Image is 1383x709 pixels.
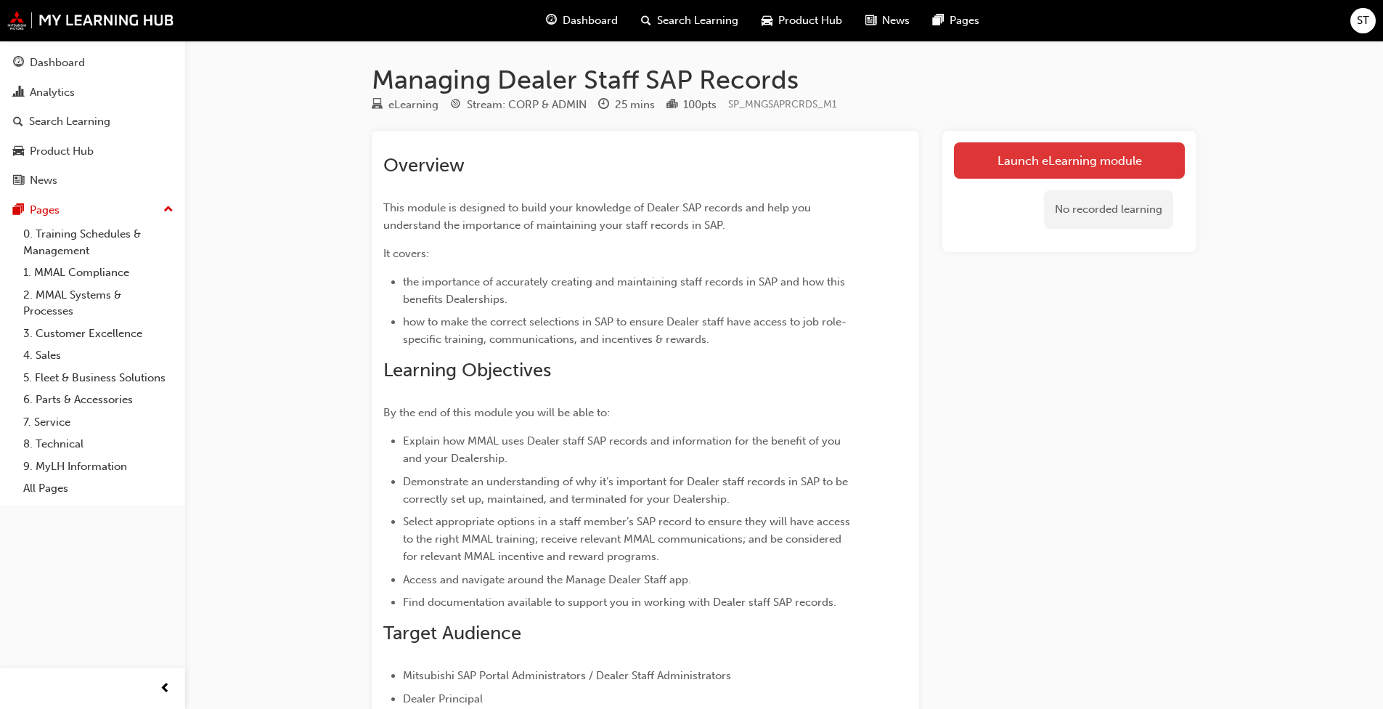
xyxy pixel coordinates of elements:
div: Type [372,96,438,114]
span: car-icon [13,145,24,158]
div: Pages [30,202,60,219]
div: 100 pts [683,97,717,113]
span: news-icon [865,12,876,30]
a: news-iconNews [854,6,921,36]
span: target-icon [450,99,461,112]
span: search-icon [13,116,23,129]
button: Pages [6,197,179,224]
span: pages-icon [13,204,24,217]
span: Dashboard [563,12,618,29]
a: Search Learning [6,108,179,135]
span: learningResourceType_ELEARNING-icon [372,99,383,112]
span: pages-icon [933,12,944,30]
span: prev-icon [160,680,171,698]
a: Launch eLearning module [954,142,1185,179]
span: Search Learning [657,12,738,29]
a: 1. MMAL Compliance [17,262,179,284]
span: Pages [950,12,979,29]
div: Duration [598,96,655,114]
span: Select appropriate options in a staff member’s SAP record to ensure they will have access to the ... [403,515,853,563]
a: 2. MMAL Systems & Processes [17,284,179,323]
a: 0. Training Schedules & Management [17,223,179,262]
a: 5. Fleet & Business Solutions [17,367,179,389]
span: Learning resource code [728,98,837,110]
span: guage-icon [546,12,557,30]
span: guage-icon [13,57,24,70]
a: 4. Sales [17,344,179,367]
div: Analytics [30,84,75,101]
span: ST [1357,12,1369,29]
span: search-icon [641,12,651,30]
div: Points [666,96,717,114]
a: pages-iconPages [921,6,991,36]
span: chart-icon [13,86,24,100]
span: Demonstrate an understanding of why it’s important for Dealer staff records in SAP to be correctl... [403,475,851,506]
span: up-icon [163,200,174,219]
a: 8. Technical [17,433,179,455]
span: Overview [383,154,465,177]
button: ST [1350,8,1376,33]
span: the importance of accurately creating and maintaining staff records in SAP and how this benefits ... [403,275,848,306]
span: clock-icon [598,99,609,112]
span: Explain how MMAL uses Dealer staff SAP records and information for the benefit of you and your De... [403,434,844,465]
a: 3. Customer Excellence [17,323,179,345]
div: Search Learning [29,113,110,130]
span: car-icon [762,12,772,30]
a: News [6,167,179,194]
span: Mitsubishi SAP Portal Administrators / Dealer Staff Administrators [403,669,731,682]
div: Stream [450,96,587,114]
a: Dashboard [6,49,179,76]
a: search-iconSearch Learning [629,6,750,36]
div: News [30,172,57,189]
span: News [882,12,910,29]
span: Find documentation available to support you in working with Dealer staff SAP records. [403,596,836,609]
div: No recorded learning [1044,190,1173,229]
span: Learning Objectives [383,359,551,381]
button: DashboardAnalyticsSearch LearningProduct HubNews [6,46,179,197]
span: news-icon [13,174,24,187]
span: Target Audience [383,622,521,644]
a: 7. Service [17,411,179,434]
div: Dashboard [30,54,85,71]
img: mmal [7,11,174,30]
span: Product Hub [778,12,842,29]
a: All Pages [17,477,179,500]
div: Stream: CORP & ADMIN [467,97,587,113]
span: Dealer Principal [403,692,483,705]
a: 9. MyLH Information [17,455,179,478]
span: By the end of this module you will be able to: [383,406,610,419]
span: Access and navigate around the Manage Dealer Staff app. [403,573,691,586]
span: podium-icon [666,99,677,112]
a: 6. Parts & Accessories [17,389,179,411]
span: It covers: [383,247,429,260]
a: car-iconProduct Hub [750,6,854,36]
span: how to make the correct selections in SAP to ensure Dealer staff have access to job role-specific... [403,315,846,346]
span: This module is designed to build your knowledge of Dealer SAP records and help you understand the... [383,201,814,232]
a: Product Hub [6,138,179,165]
a: guage-iconDashboard [534,6,629,36]
h1: Managing Dealer Staff SAP Records [372,64,1196,96]
div: Product Hub [30,143,94,160]
div: eLearning [388,97,438,113]
a: Analytics [6,79,179,106]
div: 25 mins [615,97,655,113]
